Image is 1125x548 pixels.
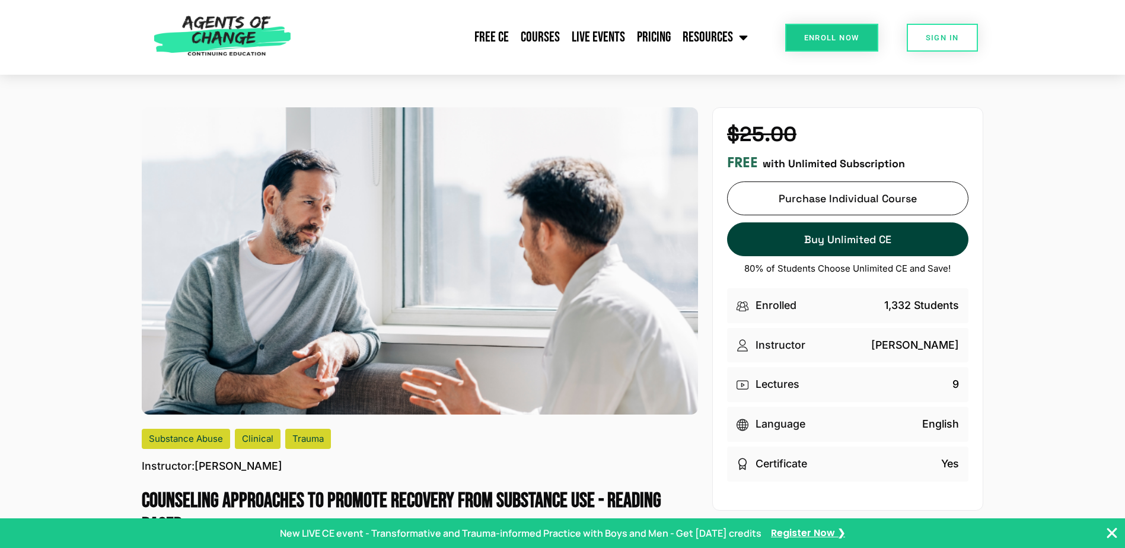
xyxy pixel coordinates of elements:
h1: Counseling Approaches To Promote Recovery From Substance Use (5 General CE Credit) - Reading Based [142,489,698,539]
a: Register Now ❯ [771,526,845,541]
a: SIGN IN [907,24,978,52]
nav: Menu [297,23,754,52]
a: Purchase Individual Course [727,181,968,215]
a: Free CE [469,23,515,52]
p: Lectures [756,377,799,393]
p: Enrolled [756,298,796,314]
div: Trauma [285,429,331,449]
p: 1,332 Students [884,298,959,314]
p: Yes [941,456,959,472]
div: Clinical [235,429,281,449]
span: Purchase Individual Course [779,192,917,205]
span: SIGN IN [926,34,959,42]
p: 80% of Students Choose Unlimited CE and Save! [727,263,968,274]
p: Certificate [756,456,807,472]
p: [PERSON_NAME] [871,337,959,353]
button: Close Banner [1105,526,1119,540]
p: Language [756,416,805,432]
a: Buy Unlimited CE [727,222,968,256]
p: 9 [952,377,959,393]
img: Counseling Approaches To Promote Recovery From Substance Use (5 General CE Credit) - Reading Based [142,107,698,415]
div: Substance Abuse [142,429,230,449]
span: Instructor: [142,458,195,474]
a: Live Events [566,23,631,52]
span: Enroll Now [804,34,859,42]
a: Pricing [631,23,677,52]
h4: $25.00 [727,122,968,147]
p: Instructor [756,337,805,353]
a: Courses [515,23,566,52]
p: English [922,416,959,432]
p: New LIVE CE event - Transformative and Trauma-informed Practice with Boys and Men - Get [DATE] cr... [280,526,761,540]
p: [PERSON_NAME] [142,458,282,474]
a: Enroll Now [785,24,878,52]
div: with Unlimited Subscription [727,154,968,171]
a: Resources [677,23,754,52]
span: Buy Unlimited CE [804,233,891,246]
h3: FREE [727,154,758,171]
